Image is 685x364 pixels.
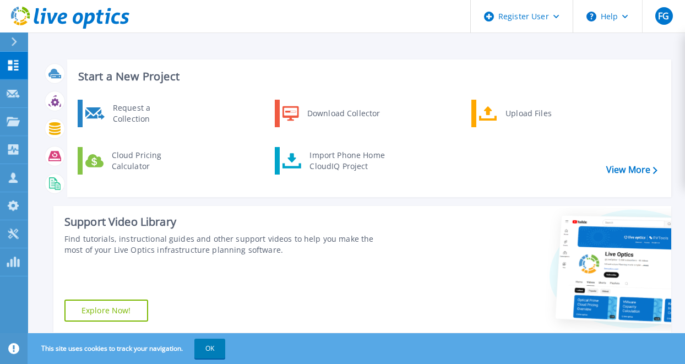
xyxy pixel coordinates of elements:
div: Support Video Library [64,215,385,229]
div: Find tutorials, instructional guides and other support videos to help you make the most of your L... [64,233,385,256]
a: Explore Now! [64,300,148,322]
div: Upload Files [500,102,581,124]
a: Upload Files [471,100,584,127]
div: Import Phone Home CloudIQ Project [304,150,390,172]
a: View More [606,165,657,175]
h3: Start a New Project [78,70,657,83]
div: Request a Collection [107,102,188,124]
a: Request a Collection [78,100,191,127]
span: This site uses cookies to track your navigation. [30,339,225,358]
a: Download Collector [275,100,388,127]
a: Cloud Pricing Calculator [78,147,191,175]
button: OK [194,339,225,358]
div: Cloud Pricing Calculator [106,150,188,172]
span: FG [658,12,669,20]
div: Download Collector [302,102,385,124]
